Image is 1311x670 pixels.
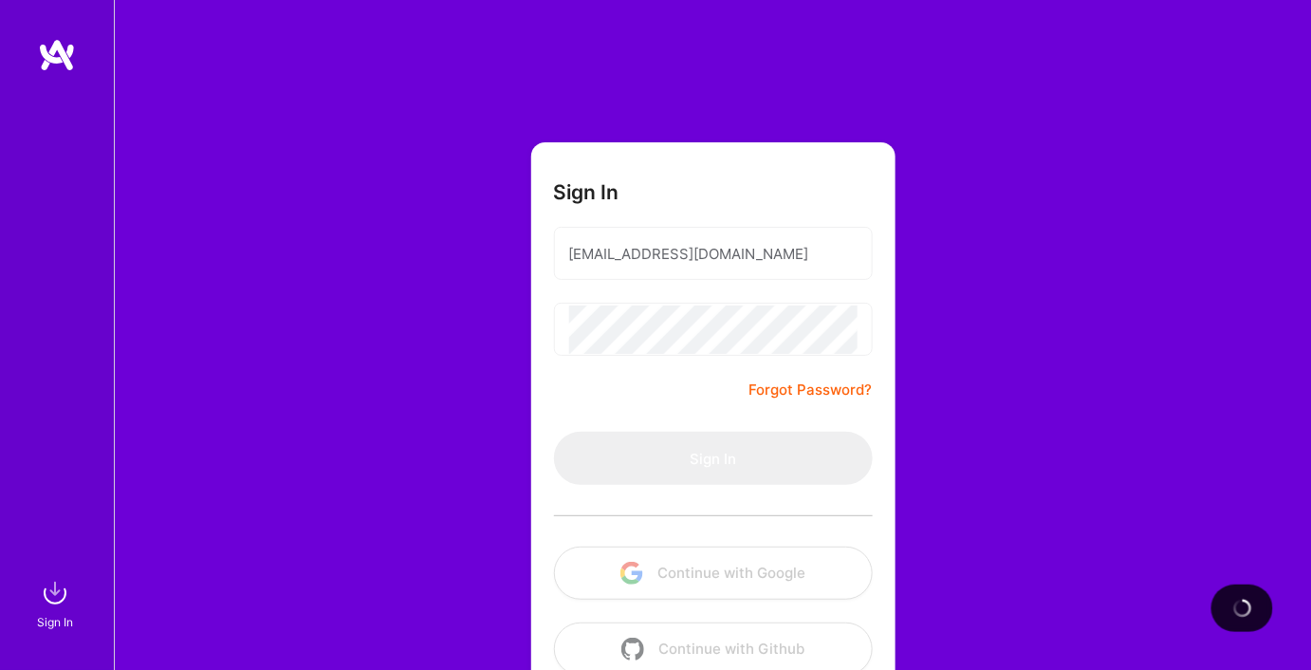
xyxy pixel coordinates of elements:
[40,574,74,632] a: sign inSign In
[37,612,73,632] div: Sign In
[554,180,619,204] h3: Sign In
[554,547,873,600] button: Continue with Google
[620,562,643,585] img: icon
[569,230,858,278] input: Email...
[38,38,76,72] img: logo
[554,432,873,485] button: Sign In
[36,574,74,612] img: sign in
[749,379,873,401] a: Forgot Password?
[621,638,644,661] img: icon
[1230,596,1254,620] img: loading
